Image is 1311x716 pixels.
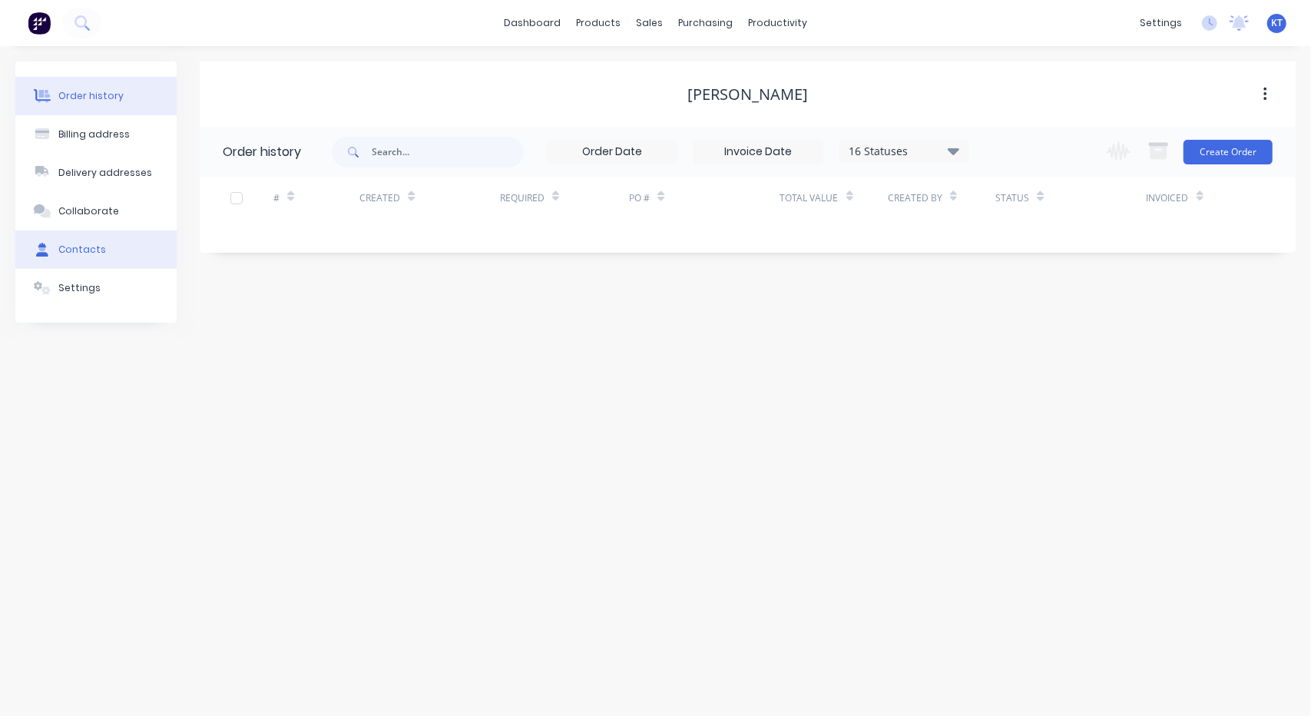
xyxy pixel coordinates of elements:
div: Billing address [58,128,130,141]
div: Order history [58,89,124,103]
div: Created By [888,191,942,205]
div: PO # [629,177,780,219]
div: Status [995,177,1146,219]
div: Invoiced [1147,191,1189,205]
div: Created By [888,177,995,219]
div: Created [359,177,499,219]
button: Settings [15,269,177,307]
div: Delivery addresses [58,166,152,180]
div: products [568,12,628,35]
div: Required [500,177,629,219]
button: Delivery addresses [15,154,177,192]
div: PO # [629,191,650,205]
input: Order Date [548,141,677,164]
button: Billing address [15,115,177,154]
div: purchasing [670,12,740,35]
input: Invoice Date [694,141,823,164]
div: Required [500,191,545,205]
div: productivity [740,12,815,35]
button: Collaborate [15,192,177,230]
div: Invoiced [1147,177,1233,219]
div: Contacts [58,243,106,257]
div: # [273,191,280,205]
input: Search... [372,137,524,167]
div: Created [359,191,400,205]
div: # [273,177,359,219]
div: Order history [223,143,301,161]
div: Settings [58,281,101,295]
div: sales [628,12,670,35]
span: KT [1271,16,1283,30]
div: 16 Statuses [839,143,968,160]
div: settings [1132,12,1190,35]
img: Factory [28,12,51,35]
button: Create Order [1184,140,1273,164]
div: Collaborate [58,204,119,218]
button: Contacts [15,230,177,269]
div: Total Value [780,177,888,219]
div: [PERSON_NAME] [687,85,808,104]
div: Status [995,191,1029,205]
div: Total Value [780,191,839,205]
button: Order history [15,77,177,115]
a: dashboard [496,12,568,35]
